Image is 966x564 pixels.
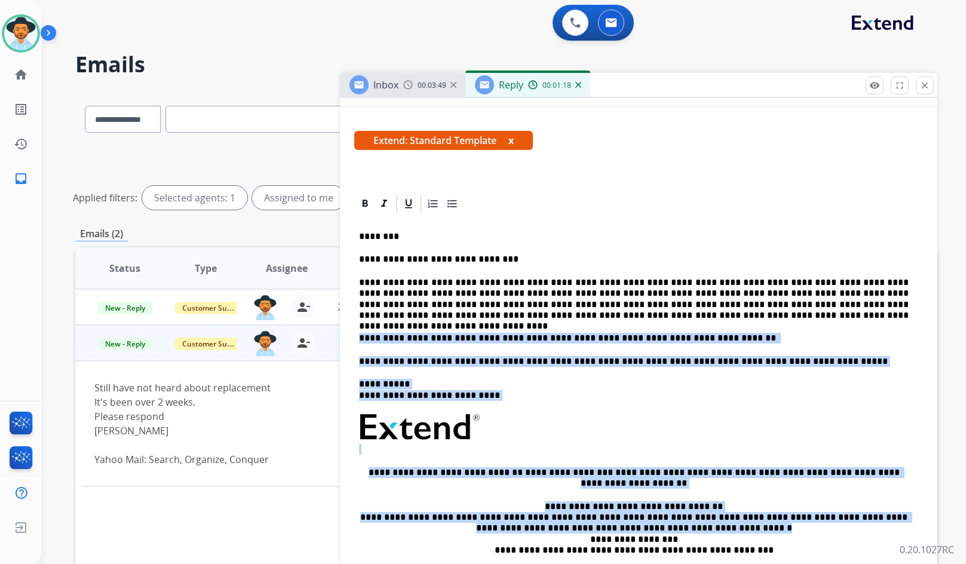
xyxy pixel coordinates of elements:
div: Italic [375,195,393,213]
mat-icon: person_remove [296,336,311,350]
h2: Emails [75,53,937,76]
span: Extend: Standard Template [354,131,533,150]
span: 00:01:18 [542,81,571,90]
span: 00:03:49 [418,81,446,90]
div: Assigned to me [252,186,345,210]
span: Status [109,261,140,275]
img: avatar [4,17,38,50]
mat-icon: person_remove [296,300,311,314]
div: Bullet List [443,195,461,213]
div: Ordered List [424,195,442,213]
button: x [508,133,514,148]
span: 20 hours ago [338,301,397,314]
a: Yahoo Mail: Search, Organize, Conquer [94,453,269,466]
span: New - Reply [98,338,152,350]
mat-icon: fullscreen [894,80,905,91]
mat-icon: remove_red_eye [869,80,880,91]
img: agent-avatar [253,331,277,356]
div: Underline [400,195,418,213]
div: Bold [356,195,374,213]
span: Inbox [373,78,398,91]
p: 0.20.1027RC [900,542,954,557]
span: Assignee [266,261,308,275]
span: Type [195,261,217,275]
img: agent-avatar [253,295,277,320]
p: Applied filters: [73,191,137,205]
div: Still have not heard about replacement It's been over 2 weeks. Please respond [PERSON_NAME] [94,381,756,467]
span: Reply [499,78,523,91]
mat-icon: history [14,137,28,151]
mat-icon: list_alt [14,102,28,117]
mat-icon: home [14,68,28,82]
span: Customer Support [175,302,253,314]
mat-icon: close [919,80,930,91]
span: Customer Support [175,338,253,350]
mat-icon: inbox [14,171,28,186]
div: Selected agents: 1 [142,186,247,210]
span: New - Reply [98,302,152,314]
p: Emails (2) [75,226,128,241]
